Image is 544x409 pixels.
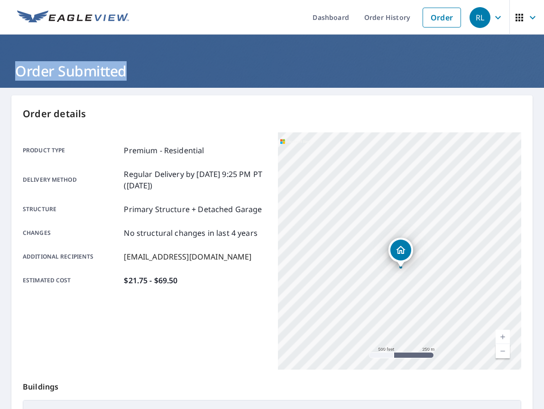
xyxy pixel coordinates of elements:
p: [EMAIL_ADDRESS][DOMAIN_NAME] [124,251,251,262]
h1: Order Submitted [11,61,533,81]
p: Estimated cost [23,275,120,286]
p: Changes [23,227,120,239]
p: Delivery method [23,168,120,191]
p: Buildings [23,370,521,400]
a: Order [423,8,461,28]
p: Product type [23,145,120,156]
a: Current Level 15, Zoom In [496,330,510,344]
a: Current Level 15, Zoom Out [496,344,510,358]
p: Premium - Residential [124,145,204,156]
img: EV Logo [17,10,129,25]
div: RL [470,7,490,28]
p: No structural changes in last 4 years [124,227,258,239]
p: Primary Structure + Detached Garage [124,204,262,215]
p: Order details [23,107,521,121]
p: Regular Delivery by [DATE] 9:25 PM PT ([DATE]) [124,168,266,191]
p: Additional recipients [23,251,120,262]
div: Dropped pin, building 1, Residential property, 410 19 AVE NE CALGARY AB T2E1P3 [388,238,413,267]
p: Structure [23,204,120,215]
p: $21.75 - $69.50 [124,275,177,286]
